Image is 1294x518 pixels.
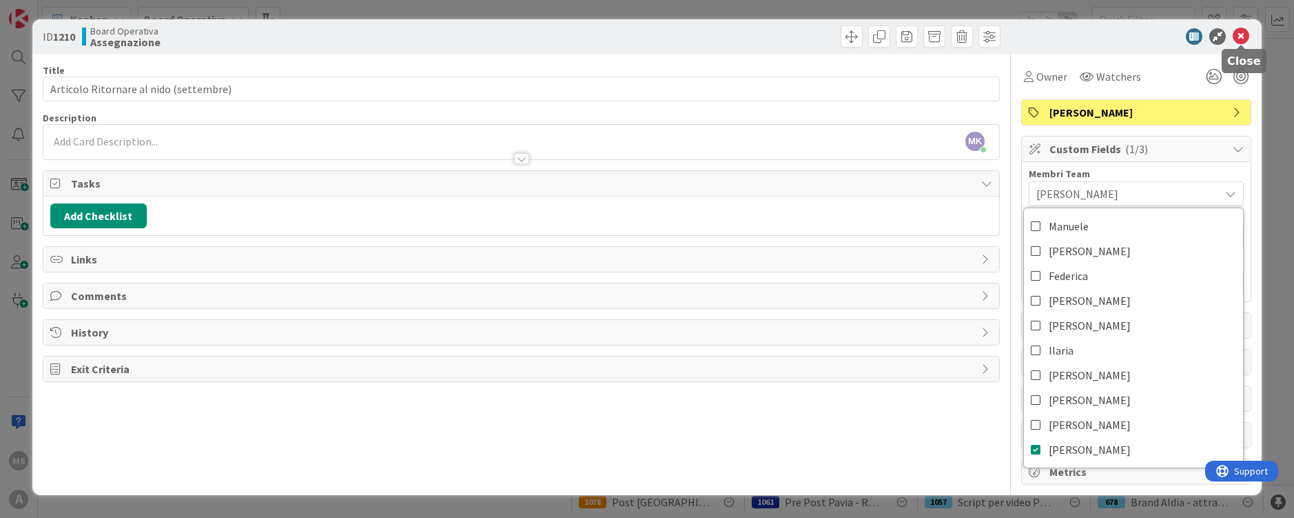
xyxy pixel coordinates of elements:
[43,112,96,124] span: Description
[965,132,985,151] span: MK
[53,30,75,43] b: 1210
[43,28,75,45] span: ID
[1024,288,1243,313] a: [PERSON_NAME]
[1049,141,1226,157] span: Custom Fields
[1049,266,1088,286] span: Federica
[1036,68,1067,85] span: Owner
[1049,340,1074,361] span: Ilaria
[1125,142,1148,156] span: ( 1/3 )
[1024,388,1243,412] a: [PERSON_NAME]
[43,64,65,77] label: Title
[1024,214,1243,239] a: Manuele
[1227,54,1261,68] h5: Close
[1049,464,1226,480] span: Metrics
[1049,439,1131,460] span: [PERSON_NAME]
[1036,186,1220,202] span: [PERSON_NAME]
[1024,412,1243,437] a: [PERSON_NAME]
[1049,390,1131,410] span: [PERSON_NAME]
[1049,104,1226,121] span: [PERSON_NAME]
[1024,313,1243,338] a: [PERSON_NAME]
[1024,437,1243,462] a: [PERSON_NAME]
[1096,68,1141,85] span: Watchers
[1049,415,1131,435] span: [PERSON_NAME]
[90,37,161,48] b: Assegnazione
[1024,263,1243,288] a: Federica
[1049,365,1131,386] span: [PERSON_NAME]
[50,203,147,228] button: Add Checklist
[90,26,161,37] span: Board Operativa
[1024,363,1243,388] a: [PERSON_NAME]
[43,77,1000,101] input: type card name here...
[1029,169,1244,179] div: Membri Team
[1049,315,1131,336] span: [PERSON_NAME]
[1049,290,1131,311] span: [PERSON_NAME]
[1024,338,1243,363] a: Ilaria
[71,288,974,304] span: Comments
[71,324,974,341] span: History
[1024,239,1243,263] a: [PERSON_NAME]
[1049,241,1131,261] span: [PERSON_NAME]
[71,251,974,268] span: Links
[1049,216,1089,237] span: Manuele
[71,361,974,377] span: Exit Criteria
[71,175,974,192] span: Tasks
[29,2,63,19] span: Support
